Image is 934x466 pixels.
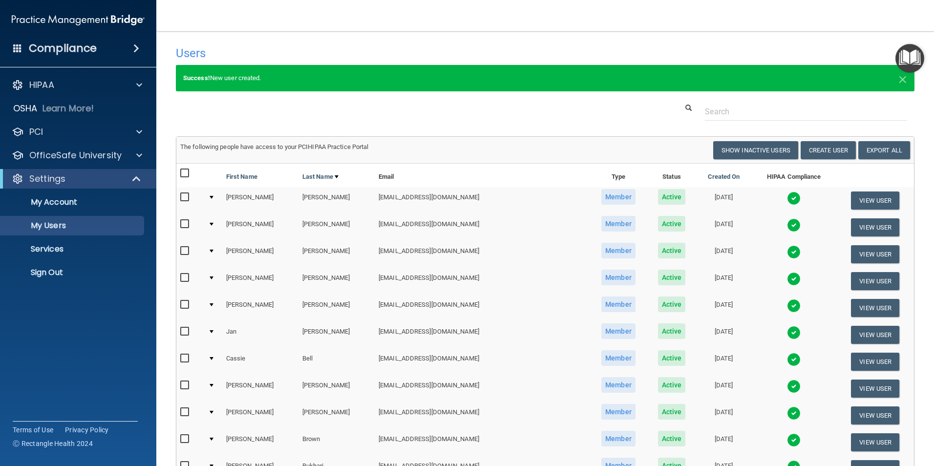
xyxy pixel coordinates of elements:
a: Terms of Use [13,425,53,435]
span: Active [658,243,686,258]
td: [PERSON_NAME] [222,402,298,429]
span: Active [658,216,686,232]
img: tick.e7d51cea.svg [787,245,801,259]
p: HIPAA [29,79,54,91]
th: HIPAA Compliance [751,164,837,187]
img: tick.e7d51cea.svg [787,433,801,447]
img: tick.e7d51cea.svg [787,299,801,313]
span: Active [658,350,686,366]
td: [PERSON_NAME] [222,429,298,456]
span: Member [601,189,636,205]
button: Create User [801,141,856,159]
td: [DATE] [696,187,751,214]
span: Active [658,323,686,339]
td: [DATE] [696,429,751,456]
p: OSHA [13,103,38,114]
span: Member [601,431,636,446]
button: View User [851,191,899,210]
a: Settings [12,173,142,185]
td: [EMAIL_ADDRESS][DOMAIN_NAME] [375,241,590,268]
span: Member [601,243,636,258]
td: [DATE] [696,321,751,348]
button: View User [851,380,899,398]
td: [EMAIL_ADDRESS][DOMAIN_NAME] [375,429,590,456]
a: HIPAA [12,79,142,91]
button: View User [851,433,899,451]
td: [PERSON_NAME] [222,375,298,402]
td: [DATE] [696,375,751,402]
a: Export All [858,141,910,159]
button: Close [898,72,907,84]
td: Cassie [222,348,298,375]
button: View User [851,406,899,424]
td: [EMAIL_ADDRESS][DOMAIN_NAME] [375,187,590,214]
div: New user created. [176,65,914,91]
td: [EMAIL_ADDRESS][DOMAIN_NAME] [375,402,590,429]
td: [EMAIL_ADDRESS][DOMAIN_NAME] [375,295,590,321]
th: Status [647,164,696,187]
span: Active [658,431,686,446]
td: [EMAIL_ADDRESS][DOMAIN_NAME] [375,214,590,241]
button: View User [851,272,899,290]
td: [EMAIL_ADDRESS][DOMAIN_NAME] [375,268,590,295]
td: [DATE] [696,241,751,268]
td: [PERSON_NAME] [298,321,375,348]
button: Open Resource Center [895,44,924,73]
td: [PERSON_NAME] [298,295,375,321]
img: tick.e7d51cea.svg [787,353,801,366]
span: Member [601,270,636,285]
p: Services [6,244,140,254]
button: View User [851,218,899,236]
button: View User [851,326,899,344]
td: [PERSON_NAME] [298,375,375,402]
p: PCI [29,126,43,138]
span: Member [601,216,636,232]
td: [EMAIL_ADDRESS][DOMAIN_NAME] [375,321,590,348]
img: tick.e7d51cea.svg [787,218,801,232]
input: Search [705,103,907,121]
span: Active [658,377,686,393]
td: [DATE] [696,295,751,321]
td: Brown [298,429,375,456]
td: [PERSON_NAME] [298,214,375,241]
span: The following people have access to your PCIHIPAA Practice Portal [180,143,369,150]
strong: Success! [183,74,210,82]
span: Member [601,377,636,393]
a: PCI [12,126,142,138]
td: [DATE] [696,214,751,241]
a: Last Name [302,171,339,183]
h4: Compliance [29,42,97,55]
img: tick.e7d51cea.svg [787,326,801,339]
td: [PERSON_NAME] [222,214,298,241]
th: Email [375,164,590,187]
td: [PERSON_NAME] [222,187,298,214]
td: [DATE] [696,348,751,375]
td: [PERSON_NAME] [298,268,375,295]
a: First Name [226,171,257,183]
span: Member [601,297,636,312]
td: Bell [298,348,375,375]
button: View User [851,245,899,263]
td: [DATE] [696,402,751,429]
button: Show Inactive Users [713,141,798,159]
a: Privacy Policy [65,425,109,435]
p: Settings [29,173,65,185]
img: tick.e7d51cea.svg [787,380,801,393]
img: PMB logo [12,10,145,30]
p: My Users [6,221,140,231]
span: Active [658,297,686,312]
a: Created On [708,171,740,183]
img: tick.e7d51cea.svg [787,406,801,420]
a: OfficeSafe University [12,149,142,161]
button: View User [851,353,899,371]
p: Sign Out [6,268,140,277]
img: tick.e7d51cea.svg [787,191,801,205]
td: [PERSON_NAME] [298,241,375,268]
th: Type [590,164,647,187]
span: Ⓒ Rectangle Health 2024 [13,439,93,448]
td: Jan [222,321,298,348]
td: [PERSON_NAME] [298,402,375,429]
p: OfficeSafe University [29,149,122,161]
span: Member [601,323,636,339]
span: Active [658,270,686,285]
